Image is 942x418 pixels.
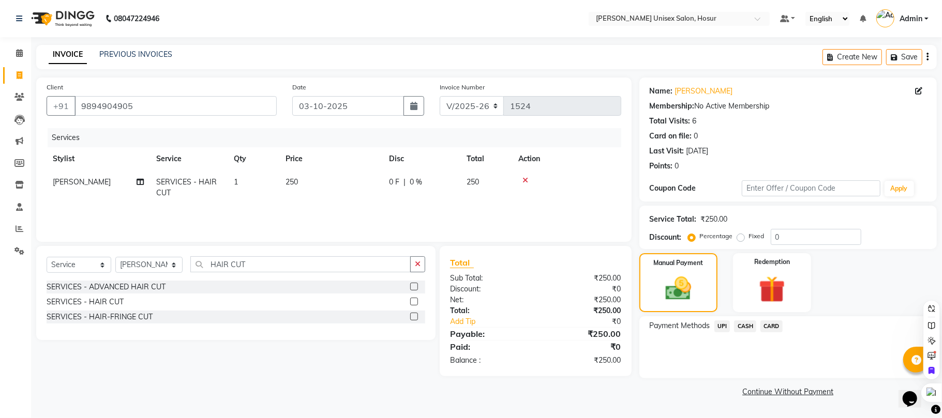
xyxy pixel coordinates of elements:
[551,316,629,327] div: ₹0
[47,83,63,92] label: Client
[749,231,765,241] label: Fixed
[442,355,535,366] div: Balance :
[714,320,730,332] span: UPI
[535,328,629,340] div: ₹250.00
[693,116,697,127] div: 6
[460,147,512,171] th: Total
[403,177,406,188] span: |
[234,177,238,187] span: 1
[440,83,485,92] label: Invoice Number
[650,146,684,157] div: Last Visit:
[535,305,629,316] div: ₹250.00
[156,177,217,197] span: SERVICES - HAIR CUT
[754,257,790,267] label: Redemption
[442,316,551,327] a: Add Tip
[150,147,228,171] th: Service
[751,273,794,306] img: _gift.svg
[675,161,679,172] div: 0
[823,49,882,65] button: Create New
[899,377,932,408] iframe: chat widget
[292,83,306,92] label: Date
[653,258,703,268] label: Manual Payment
[47,96,76,116] button: +91
[47,312,153,322] div: SERVICES - HAIR-FRINGE CUT
[286,177,298,187] span: 250
[442,295,535,305] div: Net:
[279,147,383,171] th: Price
[650,320,710,331] span: Payment Methods
[535,295,629,305] div: ₹250.00
[641,386,935,397] a: Continue Without Payment
[675,86,733,97] a: [PERSON_NAME]
[47,297,124,307] div: SERVICES - HAIR CUT
[535,340,629,353] div: ₹0
[650,214,697,225] div: Service Total:
[886,49,922,65] button: Save
[686,146,709,157] div: [DATE]
[650,232,682,243] div: Discount:
[442,340,535,353] div: Paid:
[26,4,97,33] img: logo
[512,147,621,171] th: Action
[389,177,399,188] span: 0 F
[650,161,673,172] div: Points:
[442,328,535,340] div: Payable:
[99,50,172,59] a: PREVIOUS INVOICES
[900,13,922,24] span: Admin
[47,147,150,171] th: Stylist
[535,284,629,295] div: ₹0
[383,147,460,171] th: Disc
[535,355,629,366] div: ₹250.00
[760,320,783,332] span: CARD
[410,177,422,188] span: 0 %
[442,305,535,316] div: Total:
[467,177,479,187] span: 250
[694,131,698,142] div: 0
[442,273,535,284] div: Sub Total:
[650,86,673,97] div: Name:
[114,4,159,33] b: 08047224946
[734,320,756,332] span: CASH
[876,9,894,27] img: Admin
[53,177,111,187] span: [PERSON_NAME]
[228,147,279,171] th: Qty
[650,131,692,142] div: Card on file:
[650,183,742,194] div: Coupon Code
[700,231,733,241] label: Percentage
[701,214,728,225] div: ₹250.00
[742,180,880,196] input: Enter Offer / Coupon Code
[442,284,535,295] div: Discount:
[450,257,474,268] span: Total
[535,273,629,284] div: ₹250.00
[47,282,166,292] div: SERVICES - ADVANCED HAIR CUT
[74,96,277,116] input: Search by Name/Mobile/Email/Code
[190,256,411,272] input: Search or Scan
[650,101,926,112] div: No Active Membership
[657,274,699,303] img: _cash.svg
[48,128,629,147] div: Services
[650,116,691,127] div: Total Visits:
[650,101,695,112] div: Membership:
[49,45,87,64] a: INVOICE
[885,181,914,196] button: Apply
